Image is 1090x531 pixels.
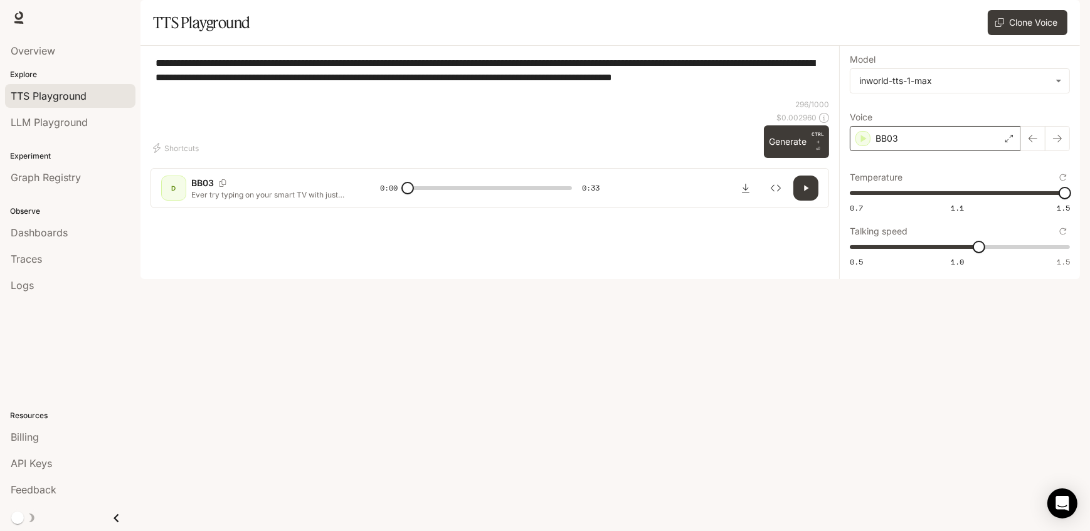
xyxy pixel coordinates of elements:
p: Talking speed [850,227,907,236]
div: inworld-tts-1-max [850,69,1069,93]
button: Download audio [733,176,758,201]
p: BB03 [191,177,214,189]
p: $ 0.002960 [776,112,817,123]
div: inworld-tts-1-max [859,75,1049,87]
span: 0:33 [582,182,600,194]
p: BB03 [876,132,898,145]
button: GenerateCTRL +⏎ [764,125,829,158]
p: Voice [850,113,872,122]
span: 0.7 [850,202,863,213]
h1: TTS Playground [153,10,250,35]
button: Copy Voice ID [214,179,231,187]
span: 1.0 [951,256,964,267]
button: Reset to default [1056,224,1070,238]
span: 0.5 [850,256,863,267]
p: Model [850,55,876,64]
button: Inspect [763,176,788,201]
p: Temperature [850,173,902,182]
button: Clone Voice [988,10,1067,35]
p: ⏎ [812,130,824,153]
p: CTRL + [812,130,824,145]
span: 1.5 [1057,256,1070,267]
span: 1.5 [1057,202,1070,213]
div: Open Intercom Messenger [1047,488,1077,518]
span: 1.1 [951,202,964,213]
button: Reset to default [1056,171,1070,184]
div: D [164,178,184,198]
p: Ever try typing on your smart TV with just that tiny remote? It’s like texting with a brick. That... [191,189,350,200]
p: 296 / 1000 [795,99,829,110]
span: 0:00 [380,182,398,194]
button: Shortcuts [151,138,204,158]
